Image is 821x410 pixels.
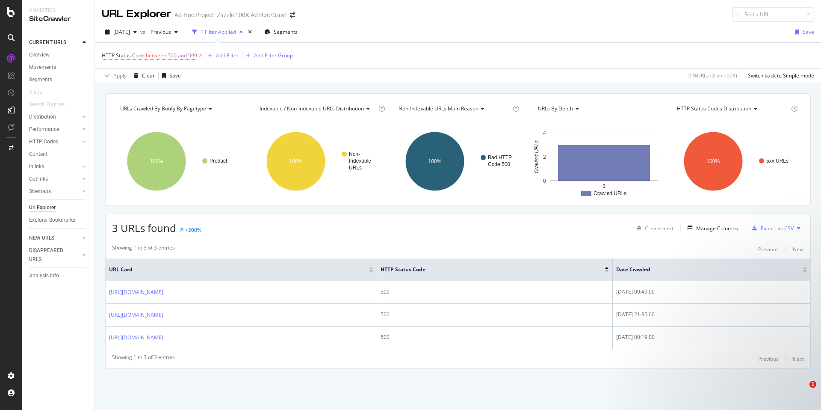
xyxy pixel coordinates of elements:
[210,158,227,164] text: Product
[140,28,147,36] span: vs
[399,105,478,112] span: Non-Indexable URLs Main Reason
[109,288,163,297] a: [URL][DOMAIN_NAME]
[29,216,89,225] a: Explorer Bookmarks
[189,25,246,39] button: 1 Filter Applied
[146,52,166,59] span: between
[29,7,88,14] div: Analytics
[112,244,175,254] div: Showing 1 to 3 of 3 entries
[29,63,56,72] div: Movements
[260,105,364,112] span: Indexable / Non-Indexable URLs distribution
[669,124,804,199] div: A chart.
[29,234,80,243] a: NEW URLS
[109,266,367,273] span: URL Card
[543,178,546,184] text: 0
[168,50,197,62] span: 500 and 599
[29,137,80,146] a: HTTP Codes
[274,28,298,36] span: Segments
[130,69,155,83] button: Clear
[29,234,54,243] div: NEW URLS
[543,154,546,160] text: 2
[684,223,738,233] button: Manage Columns
[29,38,66,47] div: CURRENT URLS
[289,158,302,164] text: 100%
[633,221,673,235] button: Create alert
[761,225,794,232] div: Export as CSV
[290,12,295,18] div: arrow-right-arrow-left
[29,125,80,134] a: Performance
[688,72,737,79] div: 0 % URLs ( 3 on 100K )
[744,69,814,83] button: Switch back to Simple mode
[246,28,254,36] div: times
[793,244,804,254] button: Next
[793,246,804,253] div: Next
[749,221,794,235] button: Export as CSV
[530,124,665,199] svg: A chart.
[29,38,80,47] a: CURRENT URLS
[29,271,89,280] a: Analysis Info
[29,246,80,264] a: DISAPPEARED URLS
[204,51,239,61] button: Add Filter
[381,288,608,296] div: 500
[29,88,50,97] a: Visits
[677,105,751,112] span: HTTP Status Codes Distribution
[29,63,89,72] a: Movements
[261,25,301,39] button: Segments
[543,130,546,136] text: 4
[381,333,608,341] div: 500
[147,28,171,36] span: Previous
[29,162,80,171] a: Inlinks
[29,113,56,122] div: Distribution
[102,69,127,83] button: Apply
[254,52,293,59] div: Add Filter Group
[533,140,539,173] text: Crawled URLs
[792,381,812,401] iframe: Intercom live chat
[538,105,573,112] span: URLs by Depth
[732,7,814,22] input: Find a URL
[142,72,155,79] div: Clear
[29,125,59,134] div: Performance
[707,158,720,164] text: 100%
[216,52,239,59] div: Add Filter
[102,25,140,39] button: [DATE]
[29,150,47,159] div: Content
[251,124,387,199] svg: A chart.
[29,203,89,212] a: Url Explorer
[645,225,673,232] div: Create alert
[29,187,80,196] a: Sitemaps
[428,158,442,164] text: 100%
[242,51,293,61] button: Add Filter Group
[29,14,88,24] div: SiteCrawler
[169,72,181,79] div: Save
[201,28,236,36] div: 1 Filter Applied
[29,271,59,280] div: Analysis Info
[29,113,80,122] a: Distribution
[803,28,814,36] div: Save
[792,25,814,39] button: Save
[29,137,58,146] div: HTTP Codes
[147,25,181,39] button: Previous
[112,354,175,364] div: Showing 1 to 3 of 3 entries
[748,72,814,79] div: Switch back to Simple mode
[766,158,789,164] text: 5xx URLs
[809,381,816,388] span: 1
[102,52,145,59] span: HTTP Status Code
[113,72,127,79] div: Apply
[29,246,72,264] div: DISAPPEARED URLS
[616,333,807,341] div: [DATE] 00:19:00
[390,124,526,199] svg: A chart.
[29,51,50,59] div: Overview
[118,102,239,116] h4: URLs Crawled By Botify By pagetype
[602,183,605,189] text: 3
[616,266,790,273] span: Date Crawled
[159,69,181,83] button: Save
[29,75,52,84] div: Segments
[185,226,201,234] div: +200%
[29,100,73,109] a: Search Engines
[29,216,75,225] div: Explorer Bookmarks
[696,225,738,232] div: Manage Columns
[397,102,511,116] h4: Non-Indexable URLs Main Reason
[112,124,247,199] div: A chart.
[381,266,591,273] span: HTTP Status Code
